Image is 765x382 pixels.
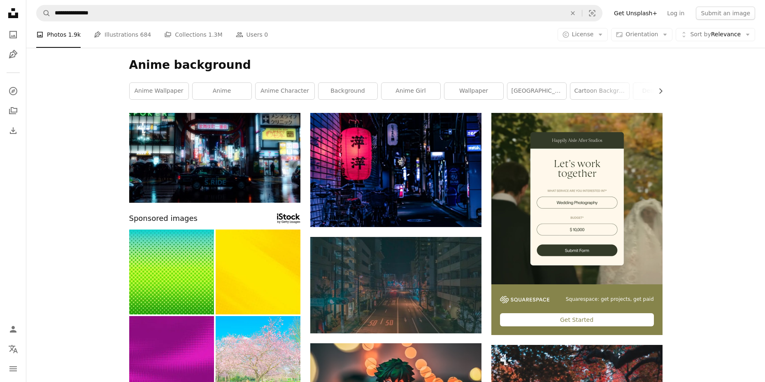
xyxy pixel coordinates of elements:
[500,313,654,326] div: Get Started
[633,83,692,99] a: demon slayer
[129,230,214,314] img: Half Tone Green Background - dotted texture
[5,122,21,139] a: Download History
[611,28,672,41] button: Orientation
[690,31,711,37] span: Sort by
[36,5,602,21] form: Find visuals sitewide
[5,83,21,99] a: Explore
[5,341,21,357] button: Language
[129,213,198,225] span: Sponsored images
[193,83,251,99] a: anime
[208,30,222,39] span: 1.3M
[5,361,21,377] button: Menu
[129,58,663,73] h1: Anime background
[564,5,582,21] button: Clear
[558,28,608,41] button: License
[609,7,662,20] a: Get Unsplash+
[491,113,663,335] a: Squarespace: get projects, get paidGet Started
[310,166,481,173] a: Japanese lantern over city bike at nighttime
[129,113,300,203] img: a busy city street at night with neon signs
[94,21,151,48] a: Illustrations 684
[164,21,222,48] a: Collections 1.3M
[381,83,440,99] a: anime girl
[310,237,481,333] img: aerial view photography of road between highrise building
[5,103,21,119] a: Collections
[319,83,377,99] a: background
[582,5,602,21] button: Visual search
[500,296,549,303] img: file-1747939142011-51e5cc87e3c9
[310,281,481,288] a: aerial view photography of road between highrise building
[696,7,755,20] button: Submit an image
[236,21,268,48] a: Users 0
[662,7,689,20] a: Log in
[507,83,566,99] a: [GEOGRAPHIC_DATA]
[140,30,151,39] span: 684
[653,83,663,99] button: scroll list to the right
[491,113,663,284] img: file-1747939393036-2c53a76c450aimage
[572,31,594,37] span: License
[690,30,741,39] span: Relevance
[570,83,629,99] a: cartoon background
[5,321,21,337] a: Log in / Sign up
[130,83,188,99] a: anime wallpaper
[5,26,21,43] a: Photos
[310,113,481,227] img: Japanese lantern over city bike at nighttime
[264,30,268,39] span: 0
[625,31,658,37] span: Orientation
[676,28,755,41] button: Sort byRelevance
[256,83,314,99] a: anime character
[216,230,300,314] img: abstract yellow and black are light pattern with the gradient is the with floor wall metal textur...
[444,83,503,99] a: wallpaper
[5,46,21,63] a: Illustrations
[566,296,654,303] span: Squarespace: get projects, get paid
[37,5,51,21] button: Search Unsplash
[129,154,300,161] a: a busy city street at night with neon signs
